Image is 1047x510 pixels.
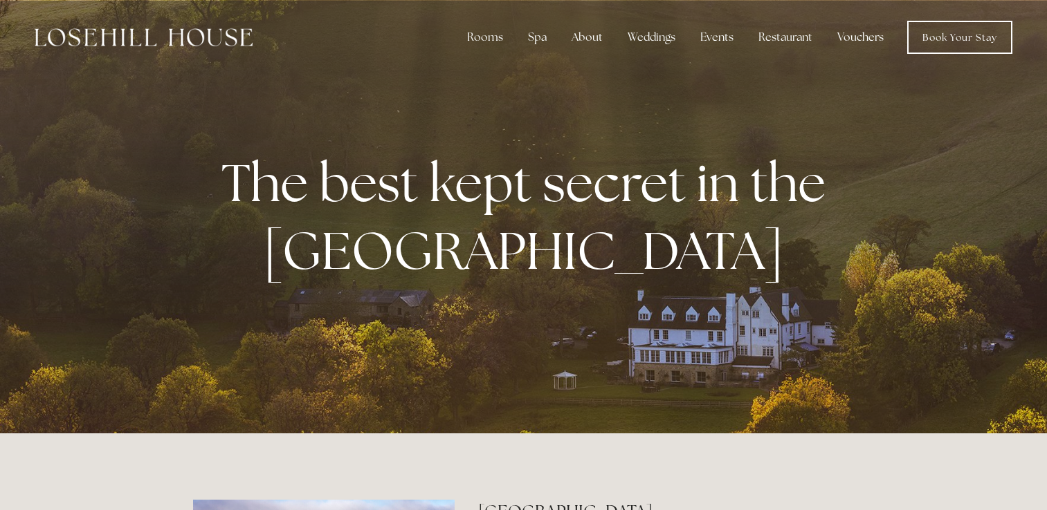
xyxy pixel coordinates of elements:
div: Weddings [617,23,686,51]
strong: The best kept secret in the [GEOGRAPHIC_DATA] [221,149,837,284]
a: Vouchers [826,23,895,51]
div: Rooms [456,23,514,51]
div: Events [689,23,745,51]
div: About [561,23,614,51]
a: Book Your Stay [907,21,1012,54]
img: Losehill House [35,28,253,46]
div: Restaurant [747,23,823,51]
div: Spa [517,23,558,51]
